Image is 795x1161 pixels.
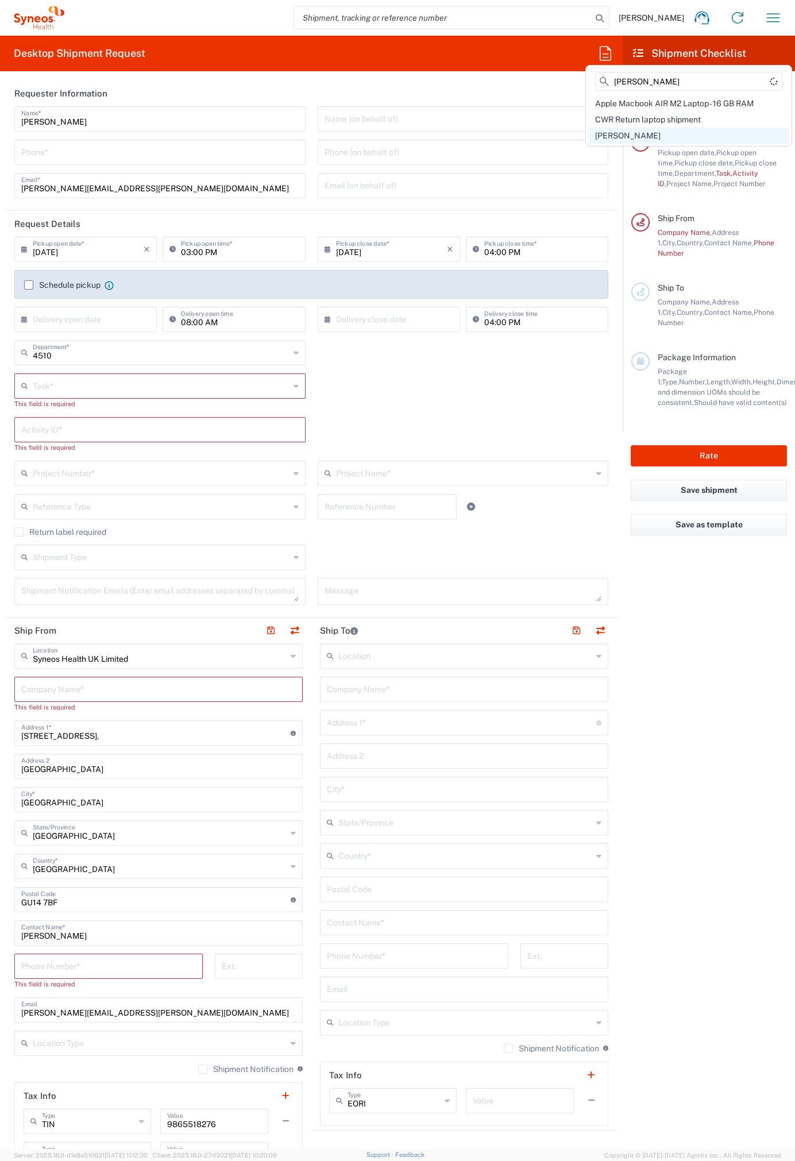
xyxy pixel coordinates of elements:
button: Save as template [631,514,787,535]
span: Copyright © [DATE]-[DATE] Agistix Inc., All Rights Reserved [604,1150,781,1160]
label: Return label required [14,527,106,537]
span: Pickup close date, [674,159,735,167]
span: Ship To [658,283,684,292]
label: Shipment Notification [504,1044,599,1053]
span: Company Name, [658,298,712,306]
div: This field is required [14,399,306,409]
span: Apple Macbook AIR M2 Laptop - 16 GB RAM [595,99,754,108]
i: × [447,240,453,259]
span: Width, [731,377,752,386]
div: This field is required [14,979,203,989]
div: This field is required [14,702,303,712]
div: This field is required [14,442,306,453]
span: Height, [752,377,777,386]
span: Type, [662,377,679,386]
span: Should have valid content(s) [694,398,787,407]
span: Contact Name, [704,238,754,247]
h2: Tax Info [329,1070,362,1081]
h2: Tax Info [24,1090,56,1102]
span: Pickup open date, [658,148,716,157]
span: Task, [716,169,732,178]
span: Number, [679,377,707,386]
span: Length, [707,377,731,386]
i: × [144,240,150,259]
a: Add Reference [463,499,479,515]
input: Shipment, tracking or reference number [294,7,592,29]
span: Project Number [713,179,766,188]
h2: Requester Information [14,88,107,99]
button: Rate [631,445,787,466]
h2: Desktop Shipment Request [14,47,145,60]
span: City, [662,308,677,317]
span: [DATE] 10:20:09 [230,1152,277,1159]
h2: Ship From [14,625,56,637]
span: [PERSON_NAME] [595,131,661,140]
span: CWR Return laptop shipment [595,115,701,124]
span: Package Information [658,353,736,362]
h2: Shipment Checklist [633,47,746,60]
span: City, [662,238,677,247]
span: [DATE] 11:12:30 [105,1152,148,1159]
span: Ship From [658,214,694,223]
button: Save shipment [631,480,787,501]
h2: Ship To [320,625,358,637]
span: Client: 2025.18.0-27d3021 [153,1152,277,1159]
span: Project Name, [666,179,713,188]
h2: Request Details [14,218,80,230]
span: Country, [677,238,704,247]
span: Contact Name, [704,308,754,317]
a: Feedback [395,1151,424,1158]
span: Country, [677,308,704,317]
span: Company Name, [658,228,712,237]
span: [PERSON_NAME] [619,13,684,23]
label: Shipment Notification [198,1064,294,1074]
a: Support [366,1151,395,1158]
label: Schedule pickup [24,280,101,290]
span: Package 1: [658,367,687,386]
span: Server: 2025.18.0-d1e9a510831 [14,1152,148,1159]
span: Department, [674,169,716,178]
